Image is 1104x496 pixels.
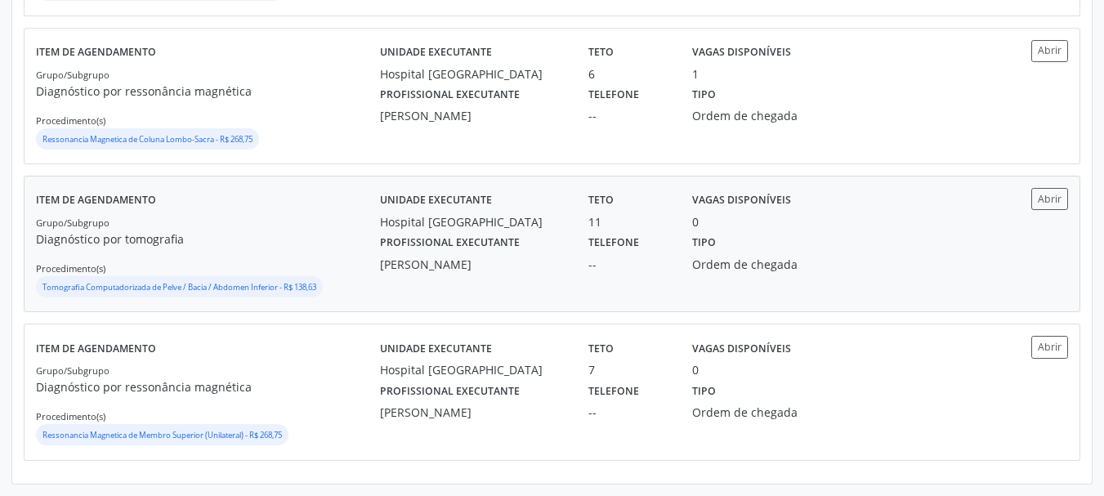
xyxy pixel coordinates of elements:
[380,378,520,404] label: Profissional executante
[36,364,110,377] small: Grupo/Subgrupo
[36,378,380,395] p: Diagnóstico por ressonância magnética
[36,188,156,213] label: Item de agendamento
[692,65,699,83] div: 1
[692,404,825,421] div: Ordem de chegada
[692,336,791,361] label: Vagas disponíveis
[36,217,110,229] small: Grupo/Subgrupo
[692,40,791,65] label: Vagas disponíveis
[380,256,565,273] div: [PERSON_NAME]
[588,361,669,378] div: 7
[36,336,156,361] label: Item de agendamento
[380,213,565,230] div: Hospital [GEOGRAPHIC_DATA]
[380,83,520,108] label: Profissional executante
[692,188,791,213] label: Vagas disponíveis
[36,69,110,81] small: Grupo/Subgrupo
[588,404,669,421] div: --
[380,107,565,124] div: [PERSON_NAME]
[36,230,380,248] p: Diagnóstico por tomografia
[692,230,716,256] label: Tipo
[588,256,669,273] div: --
[692,213,699,230] div: 0
[692,361,699,378] div: 0
[42,282,316,293] small: Tomografia Computadorizada de Pelve / Bacia / Abdomen Inferior - R$ 138,63
[692,107,825,124] div: Ordem de chegada
[36,262,105,275] small: Procedimento(s)
[588,40,614,65] label: Teto
[1031,188,1068,210] button: Abrir
[588,213,669,230] div: 11
[36,40,156,65] label: Item de agendamento
[380,336,492,361] label: Unidade executante
[1031,40,1068,62] button: Abrir
[36,83,380,100] p: Diagnóstico por ressonância magnética
[380,40,492,65] label: Unidade executante
[380,404,565,421] div: [PERSON_NAME]
[692,256,825,273] div: Ordem de chegada
[1031,336,1068,358] button: Abrir
[588,336,614,361] label: Teto
[36,410,105,422] small: Procedimento(s)
[588,107,669,124] div: --
[588,378,639,404] label: Telefone
[588,230,639,256] label: Telefone
[380,361,565,378] div: Hospital [GEOGRAPHIC_DATA]
[42,430,282,440] small: Ressonancia Magnetica de Membro Superior (Unilateral) - R$ 268,75
[36,114,105,127] small: Procedimento(s)
[380,188,492,213] label: Unidade executante
[692,378,716,404] label: Tipo
[42,134,253,145] small: Ressonancia Magnetica de Coluna Lombo-Sacra - R$ 268,75
[380,230,520,256] label: Profissional executante
[588,188,614,213] label: Teto
[692,83,716,108] label: Tipo
[588,83,639,108] label: Telefone
[380,65,565,83] div: Hospital [GEOGRAPHIC_DATA]
[588,65,669,83] div: 6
